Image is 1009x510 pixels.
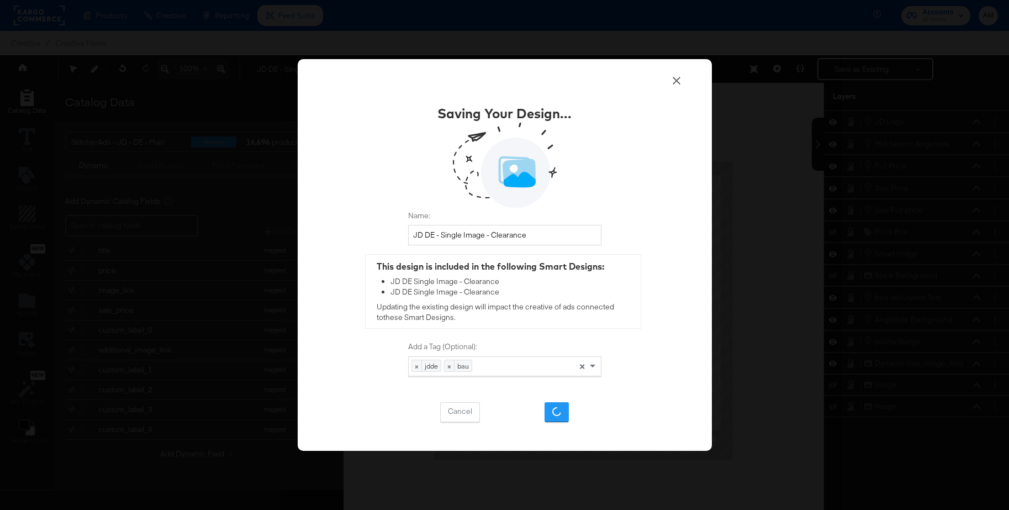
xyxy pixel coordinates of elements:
[390,276,635,287] div: JD DE Single Image - Clearance
[377,260,635,273] div: This design is included in the following Smart Designs:
[422,360,441,371] span: jdde
[412,360,422,371] span: ×
[445,360,455,371] span: ×
[440,402,480,422] button: Cancel
[579,360,585,370] span: ×
[408,211,601,221] label: Name:
[578,357,587,376] span: Clear all
[408,341,601,352] label: Add a Tag (Optional):
[390,287,635,297] div: JD DE Single Image - Clearance
[437,104,572,123] div: Saving Your Design...
[455,360,472,371] span: bau
[366,255,641,328] div: Updating the existing design will impact the creative of ads connected to these Smart Designs .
